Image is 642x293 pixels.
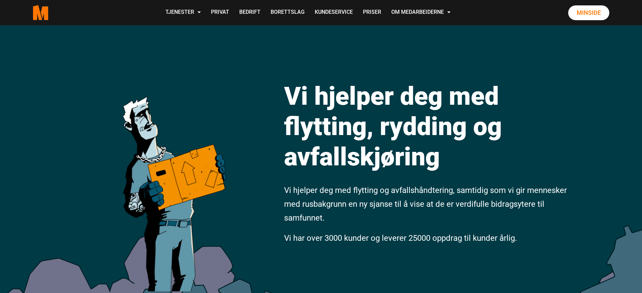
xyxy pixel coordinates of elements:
a: Om Medarbeiderne [386,1,456,25]
a: Bedrift [234,1,266,25]
a: Borettslag [266,1,310,25]
span: Vi har over 3000 kunder og leverer 25000 oppdrag til kunder årlig. [284,233,517,243]
img: medarbeiderne man icon optimized [116,66,232,291]
a: Priser [358,1,386,25]
h1: Vi hjelper deg med flytting, rydding og avfallskjøring [284,81,569,172]
a: Kundeservice [310,1,358,25]
a: Minside [568,5,609,20]
span: Vi hjelper deg med flytting og avfallshåndtering, samtidig som vi gir mennesker med rusbakgrunn e... [284,186,567,223]
a: Tjenester [160,1,206,25]
a: Privat [206,1,234,25]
